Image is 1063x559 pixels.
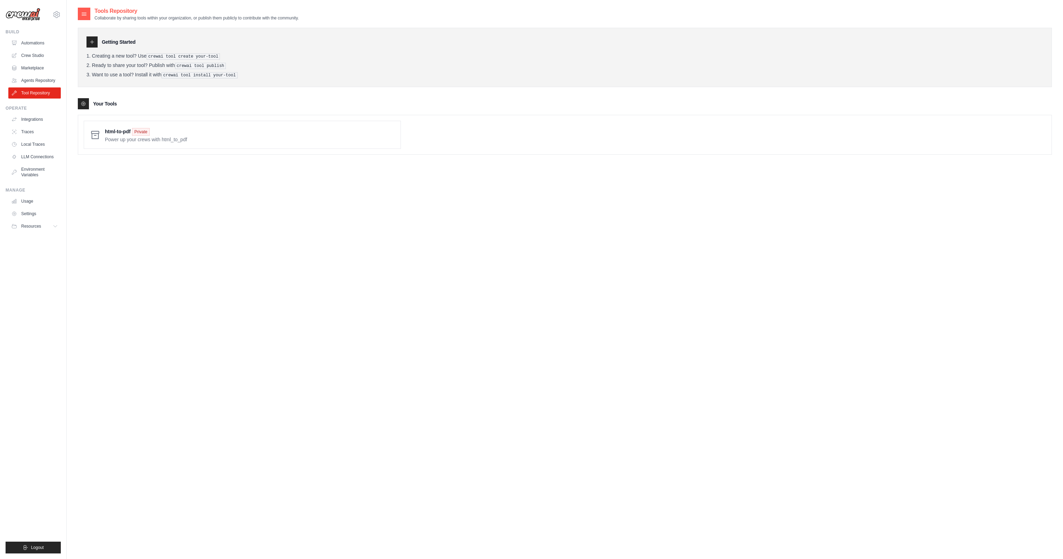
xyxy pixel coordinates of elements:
pre: crewai tool publish [175,63,226,69]
a: Crew Studio [8,50,61,61]
a: LLM Connections [8,151,61,162]
li: Creating a new tool? Use [86,53,1043,60]
button: Logout [6,542,61,553]
div: Build [6,29,61,35]
a: Local Traces [8,139,61,150]
a: Usage [8,196,61,207]
p: Collaborate by sharing tools within your organization, or publish them publicly to contribute wit... [94,15,299,21]
a: Traces [8,126,61,137]
span: Logout [31,545,44,550]
span: Resources [21,223,41,229]
a: html-to-pdf Private Power up your crews with html_to_pdf [105,127,395,143]
h2: Tools Repository [94,7,299,15]
h3: Your Tools [93,100,117,107]
a: Integrations [8,114,61,125]
pre: crewai tool create your-tool [147,53,220,60]
img: Logo [6,8,40,21]
a: Agents Repository [8,75,61,86]
a: Tool Repository [8,87,61,99]
button: Resources [8,221,61,232]
a: Marketplace [8,62,61,74]
pre: crewai tool install your-tool [162,72,238,78]
h3: Getting Started [102,39,135,45]
a: Settings [8,208,61,219]
a: Automations [8,37,61,49]
li: Want to use a tool? Install it with [86,72,1043,78]
div: Operate [6,105,61,111]
a: Environment Variables [8,164,61,180]
li: Ready to share your tool? Publish with [86,62,1043,69]
div: Manage [6,187,61,193]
